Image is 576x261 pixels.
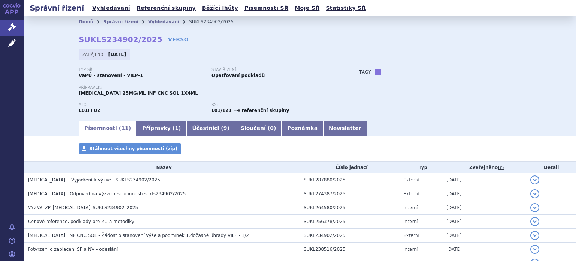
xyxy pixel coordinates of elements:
span: Cenové reference, podklady pro ZÚ a metodiky [28,219,134,224]
span: Zahájeno: [82,51,106,57]
span: Interní [403,219,418,224]
a: Newsletter [323,121,367,136]
th: Zveřejněno [442,162,526,173]
button: detail [530,231,539,240]
span: Interní [403,205,418,210]
p: Stav řízení: [211,68,337,72]
span: Potvrzení o zaplacení SP a NV - odeslání [28,247,118,252]
h2: Správní řízení [24,3,90,13]
td: [DATE] [442,229,526,243]
td: [DATE] [442,243,526,256]
td: SUKL264580/2025 [300,201,400,215]
strong: SUKLS234902/2025 [79,35,162,44]
td: SUKL234902/2025 [300,229,400,243]
td: SUKL256378/2025 [300,215,400,229]
a: Vyhledávání [90,3,132,13]
a: Přípravky (1) [136,121,186,136]
span: Stáhnout všechny písemnosti (zip) [89,146,177,151]
a: Stáhnout všechny písemnosti (zip) [79,143,181,154]
abbr: (?) [498,165,504,170]
a: Účastníci (9) [186,121,235,136]
span: VÝZVA_ZP_KEYTRUDA_SUKLS234902_2025 [28,205,138,210]
span: KEYTRUDA, INF CNC SOL - Žádost o stanovení výše a podmínek 1.dočasné úhrady VILP - 1/2 [28,233,249,238]
button: detail [530,203,539,212]
span: [MEDICAL_DATA] 25MG/ML INF CNC SOL 1X4ML [79,91,198,96]
span: Interní [403,247,418,252]
a: Sloučení (0) [235,121,282,136]
td: SUKL274387/2025 [300,187,400,201]
p: RS: [211,103,337,107]
td: [DATE] [442,173,526,187]
a: Písemnosti SŘ [242,3,291,13]
strong: Opatřování podkladů [211,73,265,78]
button: detail [530,217,539,226]
span: KEYTRUDA, - Vyjádření k výzvě - SUKLS234902/2025 [28,177,160,183]
a: Běžící lhůty [200,3,240,13]
th: Typ [400,162,443,173]
th: Detail [526,162,576,173]
span: 11 [121,125,128,131]
button: detail [530,175,539,184]
td: [DATE] [442,201,526,215]
strong: VaPÚ - stanovení - VILP-1 [79,73,143,78]
a: Správní řízení [103,19,138,24]
a: Statistiky SŘ [324,3,368,13]
td: [DATE] [442,215,526,229]
span: 9 [223,125,227,131]
span: Externí [403,233,419,238]
a: Moje SŘ [292,3,322,13]
li: SUKLS234902/2025 [189,16,243,27]
a: Poznámka [282,121,323,136]
span: 0 [270,125,274,131]
p: Přípravek: [79,85,344,90]
p: ATC: [79,103,204,107]
th: Číslo jednací [300,162,400,173]
strong: pembrolizumab [211,108,232,113]
a: Vyhledávání [148,19,179,24]
td: SUKL238516/2025 [300,243,400,256]
h3: Tagy [359,68,371,77]
button: detail [530,189,539,198]
a: VERSO [168,36,189,43]
button: detail [530,245,539,254]
td: [DATE] [442,187,526,201]
strong: +4 referenční skupiny [233,108,289,113]
span: KEYTRUDA - Odpověď na výzvu k součinnosti sukls234902/2025 [28,191,186,196]
span: Externí [403,191,419,196]
td: SUKL287880/2025 [300,173,400,187]
a: Referenční skupiny [134,3,198,13]
th: Název [24,162,300,173]
strong: PEMBROLIZUMAB [79,108,100,113]
a: Domů [79,19,93,24]
p: Typ SŘ: [79,68,204,72]
span: Externí [403,177,419,183]
strong: [DATE] [108,52,126,57]
a: + [375,69,381,75]
a: Písemnosti (11) [79,121,136,136]
span: 1 [175,125,178,131]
